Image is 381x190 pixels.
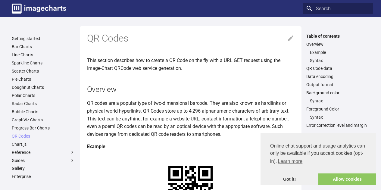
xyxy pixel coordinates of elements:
[303,33,373,128] nav: Table of contents
[87,32,294,45] h1: QR Codes
[306,90,370,95] a: Background color
[277,157,303,166] a: learn more about cookies
[306,66,370,71] a: QR Code data
[12,60,75,66] a: Sparkline Charts
[12,142,75,147] a: Chart.js
[261,173,318,185] a: dismiss cookie message
[87,99,294,138] p: QR codes are a popular type of two-dimensional barcode. They are also known as hardlinks or physi...
[270,142,367,166] span: Online chat support and usage analytics can only be available if you accept cookies (opt-in).
[12,117,75,123] a: GraphViz Charts
[12,158,75,163] label: Guides
[306,106,370,112] a: Foreground Color
[87,143,294,151] h4: Example
[12,85,75,90] a: Doughnut Charts
[306,82,370,87] a: Output format
[12,93,75,98] a: Polar Charts
[12,44,75,49] a: Bar Charts
[12,52,75,58] a: Line Charts
[12,133,75,139] a: QR Codes
[12,109,75,114] a: Bubble Charts
[306,74,370,79] a: Data encoding
[303,3,373,14] input: Search
[303,33,373,39] label: Table of contents
[310,114,370,120] a: Syntax
[87,84,294,95] h2: Overview
[87,57,294,72] p: This section describes how to create a QR Code on the fly with a URL GET request using the Image-...
[12,174,75,179] a: Enterprise
[12,166,75,171] a: Gallery
[12,182,75,187] a: SDK & libraries
[261,133,376,185] div: cookieconsent
[12,68,75,74] a: Scatter Charts
[306,42,370,47] a: Overview
[306,123,370,128] a: Error correction level and margin
[12,76,75,82] a: Pie Charts
[310,98,370,104] a: Syntax
[310,58,370,63] a: Syntax
[12,101,75,106] a: Radar Charts
[12,125,75,131] a: Progress Bar Charts
[12,4,66,14] img: logo
[310,50,370,55] a: Example
[306,114,370,120] nav: Foreground Color
[306,98,370,104] nav: Background color
[12,36,75,41] a: Getting started
[9,1,68,16] a: Image-Charts documentation
[318,173,376,185] a: allow cookies
[306,50,370,63] nav: Overview
[12,150,75,155] label: Reference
